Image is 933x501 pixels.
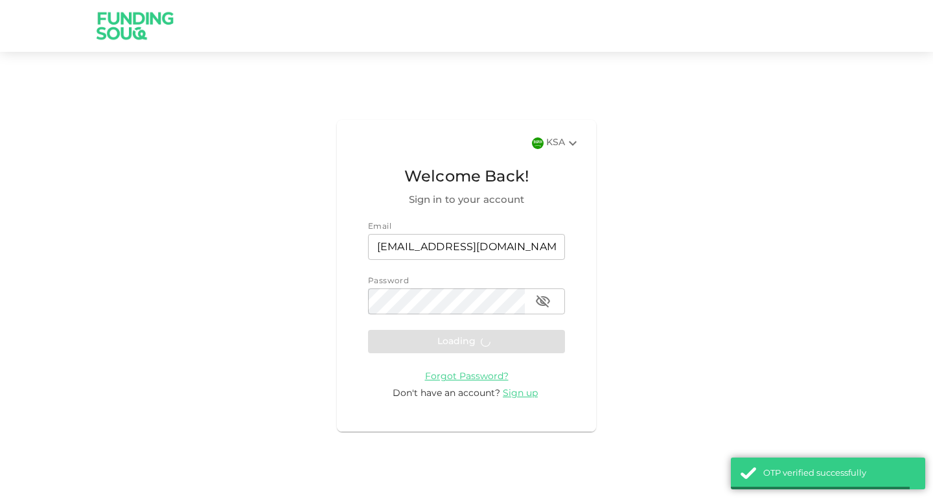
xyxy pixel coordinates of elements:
img: flag-sa.b9a346574cdc8950dd34b50780441f57.svg [532,137,544,149]
span: Sign up [503,389,538,398]
a: Forgot Password? [425,371,509,381]
input: email [368,234,565,260]
span: Welcome Back! [368,165,565,190]
span: Don't have an account? [393,389,500,398]
input: password [368,288,525,314]
span: Email [368,223,391,231]
div: KSA [546,135,581,151]
span: Forgot Password? [425,372,509,381]
div: OTP verified successfully [763,467,916,480]
span: Password [368,277,409,285]
span: Sign in to your account [368,192,565,208]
